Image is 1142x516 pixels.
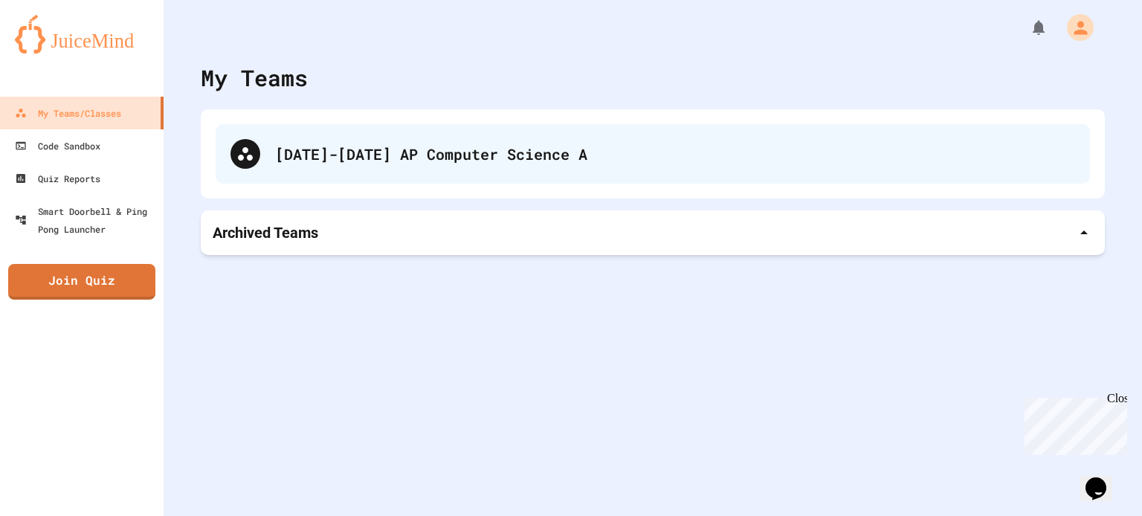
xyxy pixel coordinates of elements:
[15,15,149,54] img: logo-orange.svg
[15,137,100,155] div: Code Sandbox
[6,6,103,94] div: Chat with us now!Close
[275,143,1075,165] div: [DATE]-[DATE] AP Computer Science A
[15,170,100,187] div: Quiz Reports
[8,264,155,300] a: Join Quiz
[15,104,121,122] div: My Teams/Classes
[15,202,158,238] div: Smart Doorbell & Ping Pong Launcher
[1019,392,1127,455] iframe: chat widget
[201,61,308,94] div: My Teams
[1080,457,1127,501] iframe: chat widget
[213,222,318,243] p: Archived Teams
[1002,15,1051,40] div: My Notifications
[1051,10,1097,45] div: My Account
[216,124,1090,184] div: [DATE]-[DATE] AP Computer Science A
